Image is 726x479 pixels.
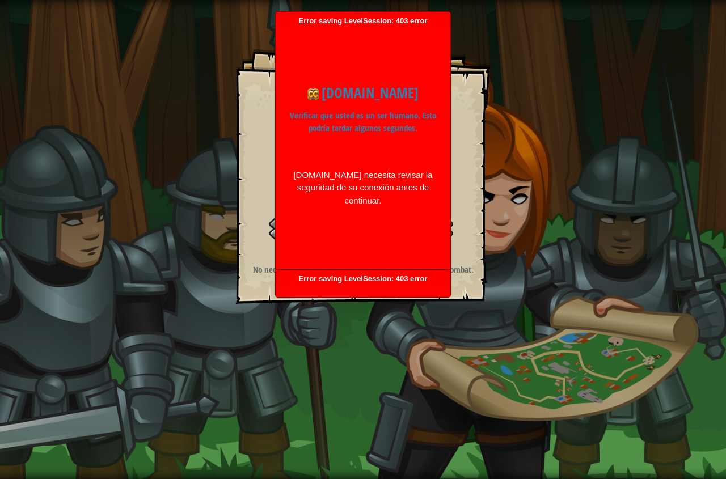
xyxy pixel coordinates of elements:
span: Error saving LevelSession: 403 error [281,274,445,374]
img: Ícono para codecombat.com [307,88,319,100]
h1: [DOMAIN_NAME] [290,82,436,104]
p: No necesitas saber programar para empezar a jugar CodeCombat. [250,264,477,275]
span: Error saving LevelSession: 403 error [281,16,445,264]
div: [DOMAIN_NAME] necesita revisar la seguridad de su conexión antes de continuar. [290,169,436,207]
p: Verificar que usted es un ser humano. Esto podría tardar algunos segundos. [290,109,436,135]
li: Recoge la gema. [267,120,442,136]
li: Evita los pinchos. [267,104,442,120]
